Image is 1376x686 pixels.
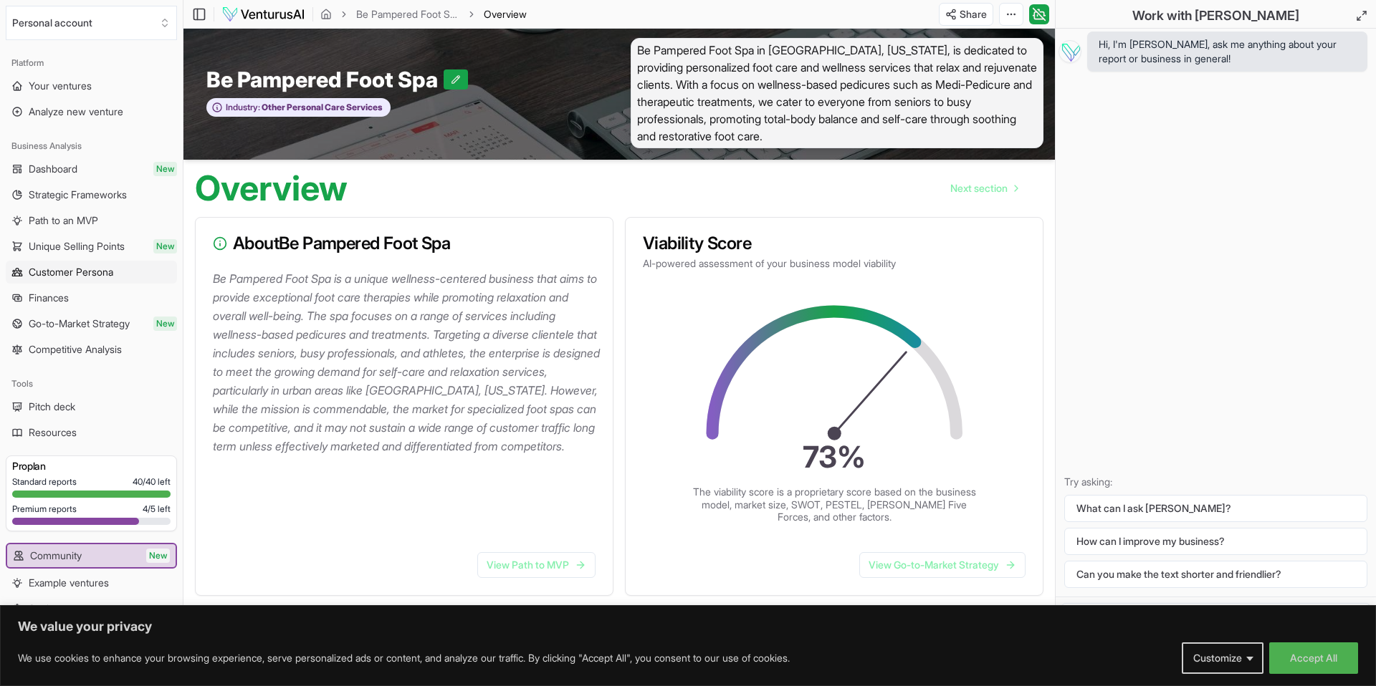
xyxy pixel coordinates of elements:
a: Resources [6,421,177,444]
a: Competitive Analysis [6,338,177,361]
button: How can I improve my business? [1064,528,1367,555]
h1: Overview [195,171,348,206]
a: Customer Persona [6,261,177,284]
div: Platform [6,52,177,74]
span: Pitch deck [29,400,75,414]
span: Next section [950,181,1008,195]
h2: Work with [PERSON_NAME] [1132,6,1299,26]
p: Be Pampered Foot Spa is a unique wellness-centered business that aims to provide exceptional foot... [213,269,601,455]
span: New [153,317,177,331]
span: Your ventures [29,79,92,93]
img: logo [221,6,305,23]
a: Unique Selling PointsNew [6,235,177,258]
h3: About Be Pampered Foot Spa [213,235,596,252]
p: We value your privacy [18,618,1358,635]
a: Go-to-Market StrategyNew [6,312,177,335]
p: Try asking: [1064,475,1367,489]
span: Go-to-Market Strategy [29,317,130,331]
a: Go to next page [939,174,1029,203]
p: AI-powered assessment of your business model viability [643,256,1026,271]
a: View Path to MVP [477,552,596,578]
button: Can you make the text shorter and friendlier? [1064,561,1367,588]
span: Premium reports [12,503,77,515]
span: Path to an MVP [29,213,98,228]
span: New [153,239,177,253]
button: What can I ask [PERSON_NAME]? [1064,495,1367,522]
a: Your ventures [6,74,177,97]
a: Finances [6,286,177,309]
span: Strategic Frameworks [29,188,127,202]
span: Settings [29,602,65,616]
h3: Viability Score [643,235,1026,252]
button: Select an organization [6,6,177,40]
span: Share [960,7,987,21]
button: Settings [6,597,177,620]
span: Community [30,549,82,563]
a: Be Pampered Foot Spa [356,7,459,21]
span: Competitive Analysis [29,342,122,357]
span: Analyze new venture [29,105,123,119]
a: Pitch deck [6,395,177,418]
span: Dashboard [29,162,77,176]
button: Share [939,3,993,26]
span: Other Personal Care Services [260,102,383,113]
a: Example ventures [6,571,177,594]
span: Standard reports [12,476,77,488]
span: New [153,162,177,176]
nav: breadcrumb [320,7,527,21]
div: Tools [6,372,177,395]
a: Analyze new venture [6,100,177,123]
span: 40 / 40 left [133,476,171,488]
span: Hi, I'm [PERSON_NAME], ask me anything about your report or business in general! [1099,37,1356,66]
a: View Go-to-Market Strategy [859,552,1026,578]
span: Resources [29,425,77,440]
img: Vera [1059,40,1081,63]
text: 73 % [803,439,866,475]
span: 4 / 5 left [143,503,171,515]
span: Finances [29,291,69,305]
span: Be Pampered Foot Spa in [GEOGRAPHIC_DATA], [US_STATE], is dedicated to providing personalized foo... [631,38,1043,148]
button: Industry:Other Personal Care Services [206,98,391,117]
span: New [146,549,170,563]
button: Customize [1182,642,1263,674]
span: Example ventures [29,576,109,590]
span: Overview [484,7,527,21]
a: CommunityNew [7,544,176,567]
h3: Pro plan [12,459,171,473]
nav: pagination [939,174,1029,203]
span: Unique Selling Points [29,239,125,253]
button: Accept All [1269,642,1358,674]
a: Strategic Frameworks [6,183,177,206]
p: The viability score is a proprietary score based on the business model, market size, SWOT, PESTEL... [691,485,978,523]
a: DashboardNew [6,158,177,180]
a: Path to an MVP [6,209,177,232]
p: We use cookies to enhance your browsing experience, serve personalized ads or content, and analyz... [18,649,790,667]
span: Industry: [226,102,260,113]
span: Be Pampered Foot Spa [206,67,444,92]
div: Business Analysis [6,135,177,158]
span: Customer Persona [29,265,113,279]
